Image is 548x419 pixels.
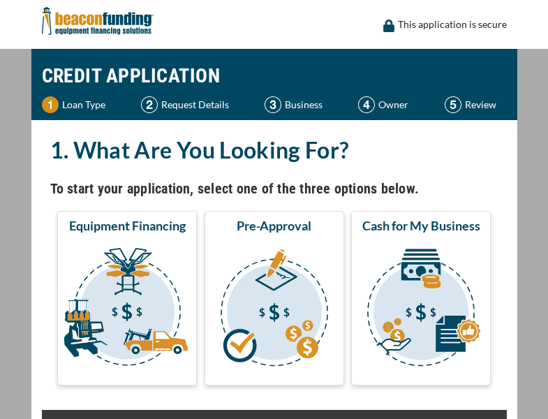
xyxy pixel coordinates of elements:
p: This application is secure [398,16,507,33]
p: Owner [378,96,408,113]
img: Step 3 [265,96,281,113]
h4: To start your application, select one of the three options below. [50,177,498,200]
span: Cash for My Business [362,217,480,234]
button: Cash for My Business [351,211,491,385]
img: Step 4 [358,96,375,113]
img: Pre-Approval [207,240,341,379]
img: Step 2 [141,96,158,113]
img: Cash for My Business [354,240,488,379]
button: Equipment Financing [57,211,197,385]
span: Pre-Approval [237,217,311,234]
p: Business [285,96,323,113]
img: Equipment Financing [60,240,194,379]
h1: CREDIT APPLICATION [42,56,507,96]
img: Step 5 [445,96,461,113]
p: Request Details [161,96,229,113]
button: Pre-Approval [205,211,344,385]
p: Review [465,96,496,113]
p: Loan Type [62,96,105,113]
img: Step 1 [42,96,59,113]
h2: 1. What Are You Looking For? [50,134,498,166]
img: lock icon to convery security [383,20,394,32]
span: Equipment Financing [69,217,186,234]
